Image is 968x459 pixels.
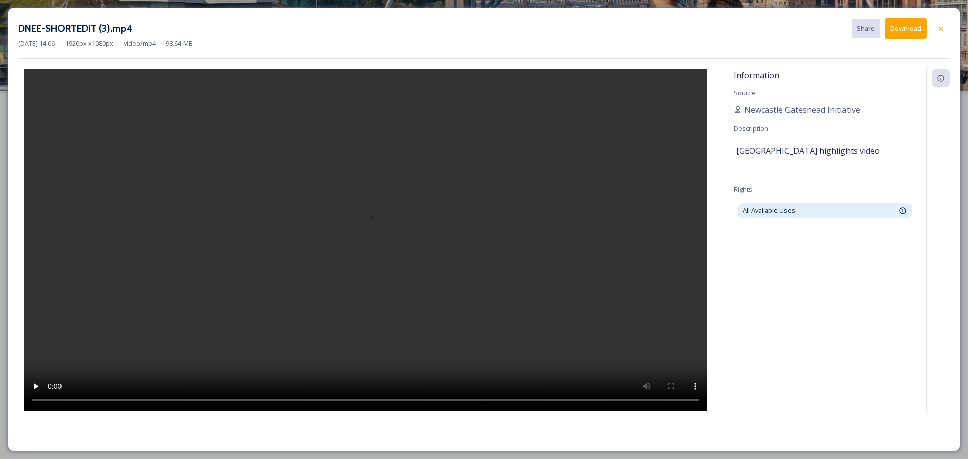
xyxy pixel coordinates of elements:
span: [GEOGRAPHIC_DATA] highlights video [736,145,880,157]
span: video/mp4 [124,39,156,48]
button: Share [852,19,880,38]
button: Download [885,18,927,39]
h3: DNEE-SHORTEDIT (3).mp4 [18,21,132,36]
span: Source [734,88,755,97]
span: 98.64 MB [166,39,193,48]
span: Description [734,124,768,133]
span: [DATE] 14:06 [18,39,55,48]
span: All Available Uses [743,206,795,215]
span: Rights [734,185,752,194]
span: Information [734,70,779,81]
span: Newcastle Gateshead Initiative [744,104,860,116]
span: 1920 px x 1080 px [65,39,113,48]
